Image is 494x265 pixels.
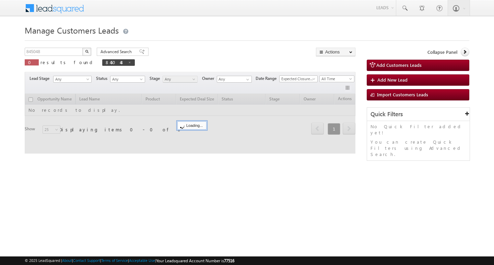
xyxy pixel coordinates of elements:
span: Add New Lead [377,77,408,83]
a: Any [163,76,198,83]
a: Expected Closure Date [279,75,318,82]
span: © 2025 LeadSquared | | | | | [25,257,234,264]
span: 0 [28,59,35,65]
span: results found [40,59,95,65]
span: Advanced Search [101,49,134,55]
span: Any [110,76,143,82]
span: Any [163,76,196,82]
span: Your Leadsquared Account Number is [156,258,234,263]
span: 845048 [106,59,125,65]
a: Any [53,76,92,83]
span: Expected Closure Date [280,76,315,82]
span: Manage Customers Leads [25,25,119,36]
span: Owner [202,75,217,82]
span: Date Range [256,75,279,82]
a: All Time [319,75,354,82]
span: Status [96,75,110,82]
p: No Quick Filter added yet! [370,123,466,136]
a: Terms of Service [101,258,128,263]
div: Quick Filters [367,108,470,121]
span: All Time [320,76,352,82]
span: Any [54,76,89,82]
span: Add Customers Leads [376,62,422,68]
span: Collapse Panel [427,49,457,55]
div: Loading... [177,121,207,130]
button: Actions [316,48,355,56]
a: Contact Support [73,258,100,263]
span: 77516 [224,258,234,263]
span: Lead Stage [30,75,52,82]
a: About [62,258,72,263]
p: You can create Quick Filters using Advanced Search. [370,139,466,157]
a: Acceptable Use [129,258,155,263]
a: Any [110,76,145,83]
a: Show All Items [243,76,251,83]
span: Stage [150,75,163,82]
img: Search [85,50,89,53]
input: Type to Search [217,76,252,83]
span: Import Customers Leads [377,92,428,97]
